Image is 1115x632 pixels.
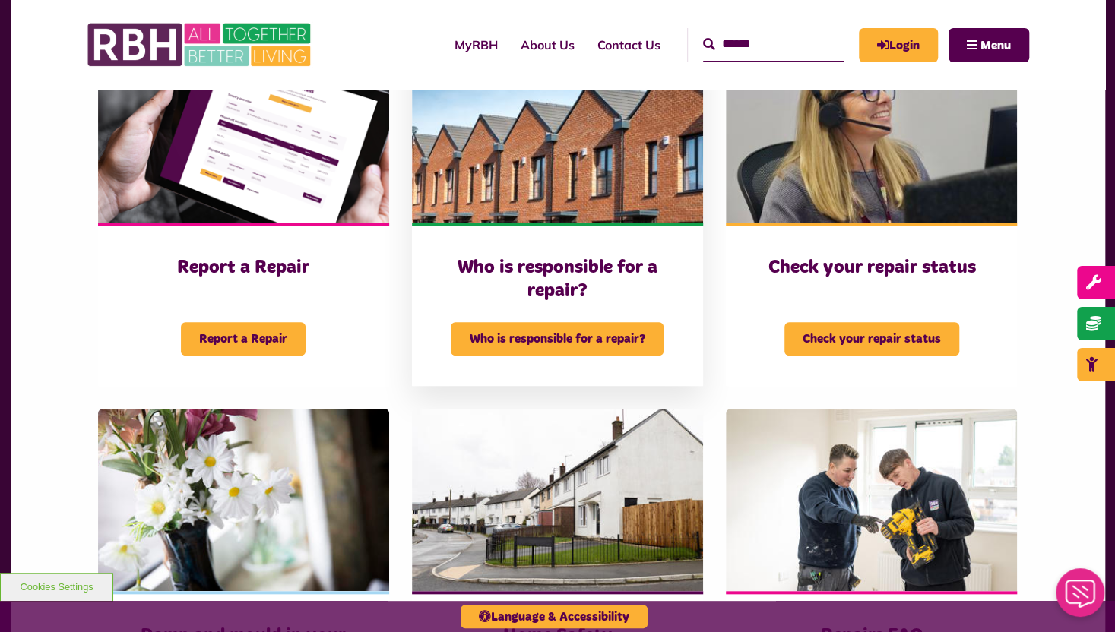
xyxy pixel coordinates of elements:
[756,256,987,280] h3: Check your repair status
[980,39,1011,52] span: Menu
[726,40,1017,223] img: Contact Centre February 2024 (1)
[461,605,648,628] button: Language & Accessibility
[412,40,703,386] a: Who is responsible for a repair? Who is responsible for a repair?
[784,322,959,355] span: Check your repair status
[859,28,938,62] a: MyRBH
[98,40,389,386] a: Report a Repair Report a Repair
[412,40,703,223] img: RBH homes in Lower Falinge with a blue sky
[181,322,306,355] span: Report a Repair
[98,40,389,223] img: RBH Asset 5 (FB, Linkedin, Twitter)
[87,15,315,74] img: RBH
[726,40,1017,386] a: Check your repair status Check your repair status
[443,24,509,65] a: MyRBH
[128,256,359,280] h3: Report a Repair
[726,409,1017,591] img: SAZMEDIA RBH 23FEB2024 77
[703,28,844,61] input: Search
[949,28,1029,62] button: Navigation
[442,256,673,303] h3: Who is responsible for a repair?
[1047,564,1115,632] iframe: Netcall Web Assistant for live chat
[586,24,672,65] a: Contact Us
[451,322,664,355] span: Who is responsible for a repair?
[412,409,703,591] img: SAZMEDIA RBH 22FEB24 103
[98,409,389,591] img: Flowers on window sill
[509,24,586,65] a: About Us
